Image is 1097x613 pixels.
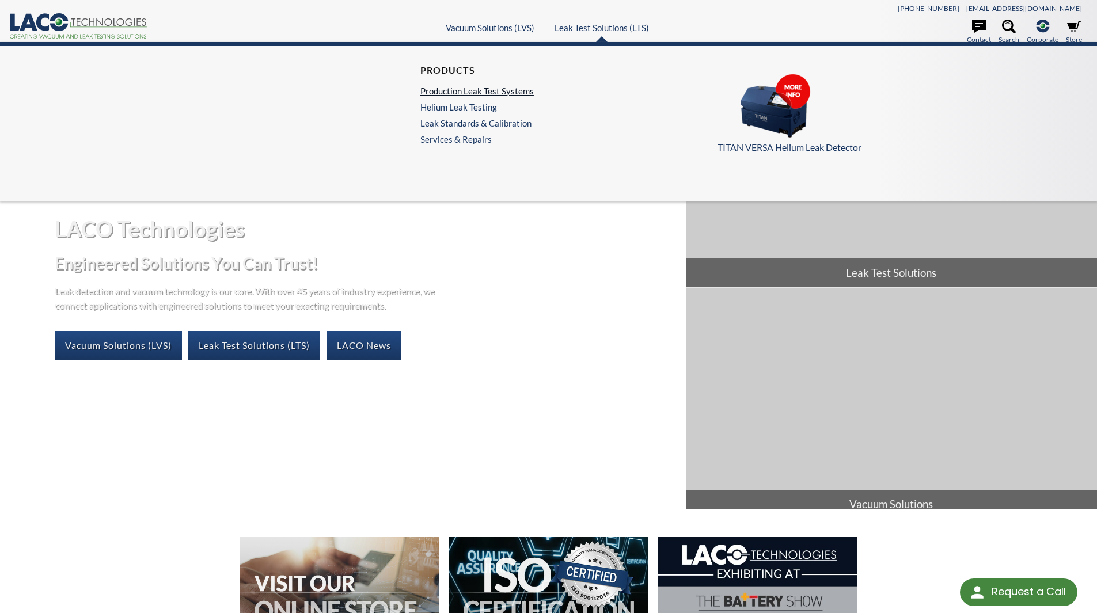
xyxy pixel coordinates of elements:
a: [EMAIL_ADDRESS][DOMAIN_NAME] [966,4,1082,13]
a: Vacuum Solutions (LVS) [446,22,534,33]
span: Vacuum Solutions [686,490,1097,519]
img: round button [968,583,986,601]
a: LACO News [327,331,401,360]
h1: LACO Technologies [55,215,676,243]
span: Leak Test Solutions [686,258,1097,287]
div: Request a Call [960,578,1077,606]
a: [PHONE_NUMBER] [898,4,959,13]
span: Corporate [1027,34,1058,45]
img: Menu_Pods_TV.png [718,74,833,138]
a: Helium Leak Testing [420,102,534,112]
a: Leak Test Solutions (LTS) [555,22,649,33]
a: Services & Repairs [420,134,540,144]
a: Search [999,20,1019,45]
a: Production Leak Test Systems [420,86,534,96]
a: Store [1066,20,1082,45]
p: TITAN VERSA Helium Leak Detector [718,140,1075,155]
a: Contact [967,20,991,45]
a: TITAN VERSA Helium Leak Detector [718,74,1075,155]
a: Leak Test Solutions (LTS) [188,331,320,360]
p: Leak detection and vacuum technology is our core. With over 45 years of industry experience, we c... [55,283,441,313]
h2: Engineered Solutions You Can Trust! [55,253,676,274]
a: Leak Standards & Calibration [420,118,534,128]
a: Vacuum Solutions (LVS) [55,331,182,360]
a: Vacuum Solutions [686,288,1097,519]
div: Request a Call [992,578,1066,605]
h4: Products [420,64,534,77]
